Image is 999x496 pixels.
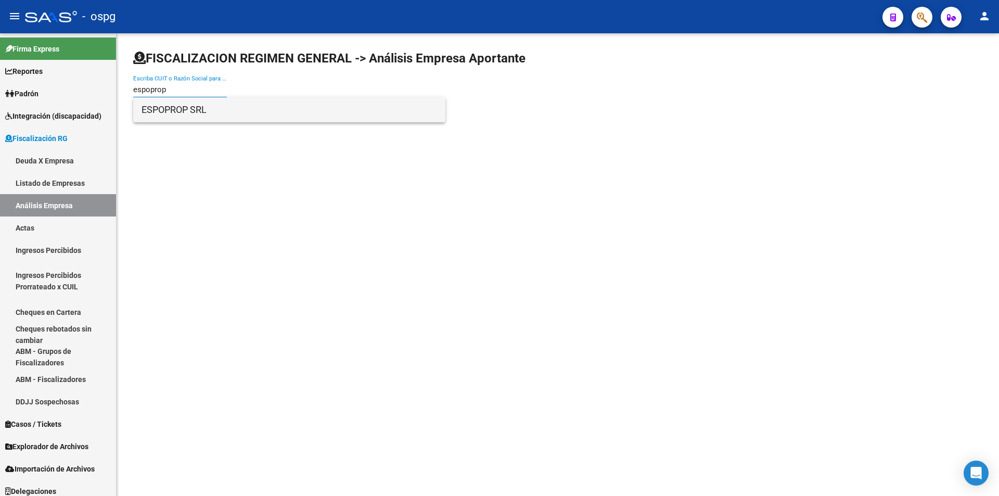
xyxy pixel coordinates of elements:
[133,50,526,67] h1: FISCALIZACION REGIMEN GENERAL -> Análisis Empresa Aportante
[5,88,39,99] span: Padrón
[8,10,21,22] mat-icon: menu
[5,441,88,452] span: Explorador de Archivos
[978,10,991,22] mat-icon: person
[82,5,116,28] span: - ospg
[5,43,59,55] span: Firma Express
[5,463,95,475] span: Importación de Archivos
[5,133,68,144] span: Fiscalización RG
[5,110,101,122] span: Integración (discapacidad)
[5,418,61,430] span: Casos / Tickets
[5,66,43,77] span: Reportes
[964,461,989,486] div: Open Intercom Messenger
[142,97,437,122] span: ESPOPROP SRL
